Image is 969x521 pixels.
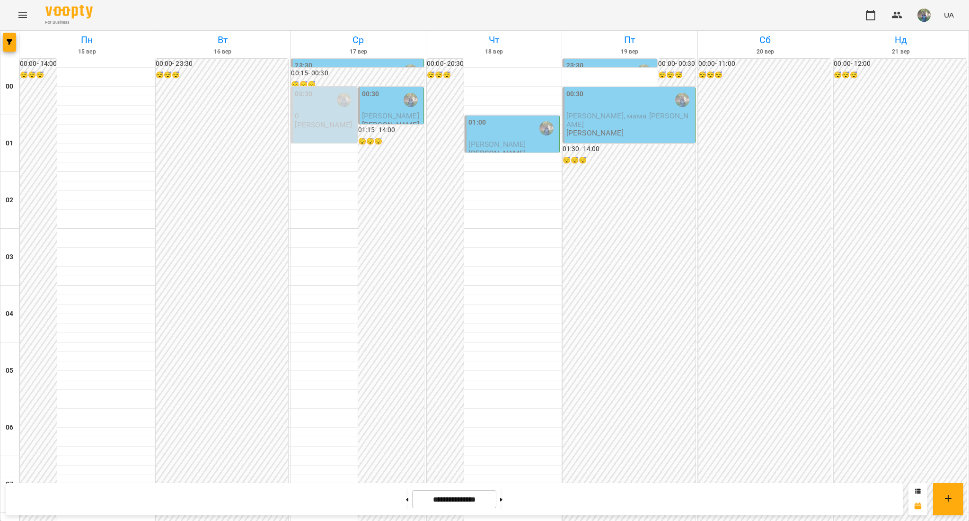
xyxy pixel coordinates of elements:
h6: Нд [835,33,967,47]
h6: 03 [6,252,13,262]
img: Оладько Марія [675,93,689,107]
h6: Ср [292,33,424,47]
h6: 16 вер [157,47,289,56]
h6: Чт [428,33,560,47]
label: 00:30 [295,89,312,99]
h6: Пн [21,33,153,47]
h6: Пт [564,33,696,47]
button: Menu [11,4,34,27]
h6: 04 [6,309,13,319]
h6: 00:00 - 00:30 [658,59,695,69]
h6: 😴😴😴 [834,70,967,81]
p: [PERSON_NAME] [566,129,624,137]
h6: 01:30 - 14:00 [563,144,696,154]
h6: 😴😴😴 [698,70,831,81]
h6: 00:00 - 14:00 [20,59,57,69]
h6: 21 вер [835,47,967,56]
img: Оладько Марія [337,93,351,107]
h6: 06 [6,422,13,433]
h6: 😴😴😴 [156,70,289,81]
img: de1e453bb906a7b44fa35c1e57b3518e.jpg [917,9,931,22]
h6: 00:00 - 20:30 [427,59,464,69]
img: Оладько Марія [404,93,418,107]
h6: 20 вер [699,47,832,56]
p: [PERSON_NAME] [295,121,352,129]
h6: 01:15 - 14:00 [358,125,424,135]
button: UA [940,6,958,24]
label: 23:30 [566,61,584,71]
img: Оладько Марія [539,121,554,135]
h6: 17 вер [292,47,424,56]
h6: 19 вер [564,47,696,56]
label: 01:00 [468,117,486,128]
h6: 😴😴😴 [563,155,696,166]
span: [PERSON_NAME], мама [PERSON_NAME] [566,111,688,128]
label: 00:30 [362,89,379,99]
h6: 😴😴😴 [427,70,464,81]
h6: 00:00 - 11:00 [698,59,831,69]
img: Оладько Марія [637,64,651,79]
p: [PERSON_NAME] [362,121,419,129]
h6: 01 [6,138,13,149]
h6: 00:00 - 23:30 [156,59,289,69]
span: [PERSON_NAME] [468,140,526,149]
span: UA [944,10,954,20]
h6: 00:15 - 00:30 [291,68,424,79]
p: 0 [295,112,354,120]
h6: 00 [6,81,13,92]
label: 00:30 [566,89,584,99]
h6: 😴😴😴 [20,70,57,81]
label: 23:30 [295,61,312,71]
span: For Business [45,19,93,26]
h6: Вт [157,33,289,47]
h6: Сб [699,33,832,47]
h6: 15 вер [21,47,153,56]
h6: 02 [6,195,13,206]
h6: 😴😴😴 [658,70,695,81]
span: [PERSON_NAME] [362,111,419,120]
img: Оладько Марія [404,64,418,79]
h6: 00:00 - 12:00 [834,59,967,69]
h6: 05 [6,366,13,376]
h6: 😴😴😴 [358,136,424,147]
h6: 😴😴😴 [291,80,424,90]
p: [PERSON_NAME] [468,149,526,157]
h6: 18 вер [428,47,560,56]
img: Voopty Logo [45,5,93,18]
